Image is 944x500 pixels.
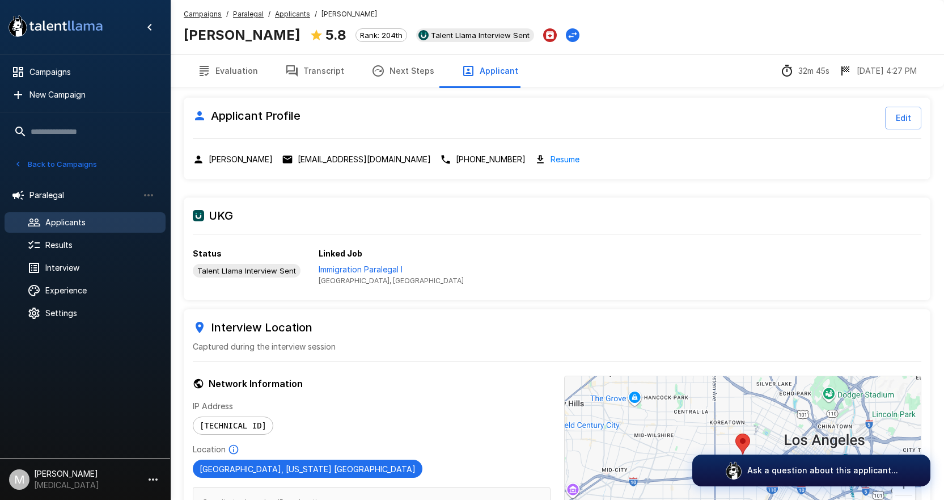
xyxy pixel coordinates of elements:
[228,444,239,455] svg: Based on IP Address and not guaranteed to be accurate
[692,455,930,486] button: Ask a question about this applicant...
[358,55,448,87] button: Next Steps
[282,154,431,165] div: Click to copy
[184,27,300,43] b: [PERSON_NAME]
[747,465,898,476] p: Ask a question about this applicant...
[325,27,346,43] b: 5.8
[319,275,464,287] span: [GEOGRAPHIC_DATA], [GEOGRAPHIC_DATA]
[319,249,362,258] b: Linked Job
[551,153,579,166] a: Resume
[193,207,921,225] h6: UKG
[193,444,226,455] p: Location
[193,107,300,125] h6: Applicant Profile
[319,264,464,275] p: Immigration Paralegal I
[543,28,557,42] button: Archive Applicant
[321,9,377,20] span: [PERSON_NAME]
[272,55,358,87] button: Transcript
[535,153,579,166] div: Download resume
[193,266,300,275] span: Talent Llama Interview Sent
[418,30,429,40] img: ukg_logo.jpeg
[233,10,264,18] u: Paralegal
[184,55,272,87] button: Evaluation
[566,28,579,42] button: Change Stage
[209,154,273,165] p: [PERSON_NAME]
[193,341,921,352] p: Captured during the interview session
[440,154,526,165] div: Click to copy
[193,464,422,474] span: [GEOGRAPHIC_DATA], [US_STATE] [GEOGRAPHIC_DATA]
[319,264,464,287] a: View job in UKG
[268,9,270,20] span: /
[193,264,300,278] div: View profile in UKG
[193,421,273,430] span: [TECHNICAL_ID]
[275,10,310,18] u: Applicants
[780,64,829,78] div: The time between starting and completing the interview
[226,9,228,20] span: /
[193,401,551,412] p: IP Address
[448,55,532,87] button: Applicant
[885,107,921,129] button: Edit
[356,31,407,40] span: Rank: 204th
[193,154,273,165] div: Click to copy
[798,65,829,77] p: 32m 45s
[456,154,526,165] p: [PHONE_NUMBER]
[416,28,534,42] div: View profile in UKG
[193,376,551,392] h6: Network Information
[839,64,917,78] div: The date and time when the interview was completed
[725,461,743,480] img: logo_glasses@2x.png
[184,10,222,18] u: Campaigns
[426,31,534,40] span: Talent Llama Interview Sent
[315,9,317,20] span: /
[857,65,917,77] p: [DATE] 4:27 PM
[193,210,204,221] img: ukg_logo.jpeg
[298,154,431,165] p: [EMAIL_ADDRESS][DOMAIN_NAME]
[193,249,222,258] b: Status
[193,318,921,337] h6: Interview Location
